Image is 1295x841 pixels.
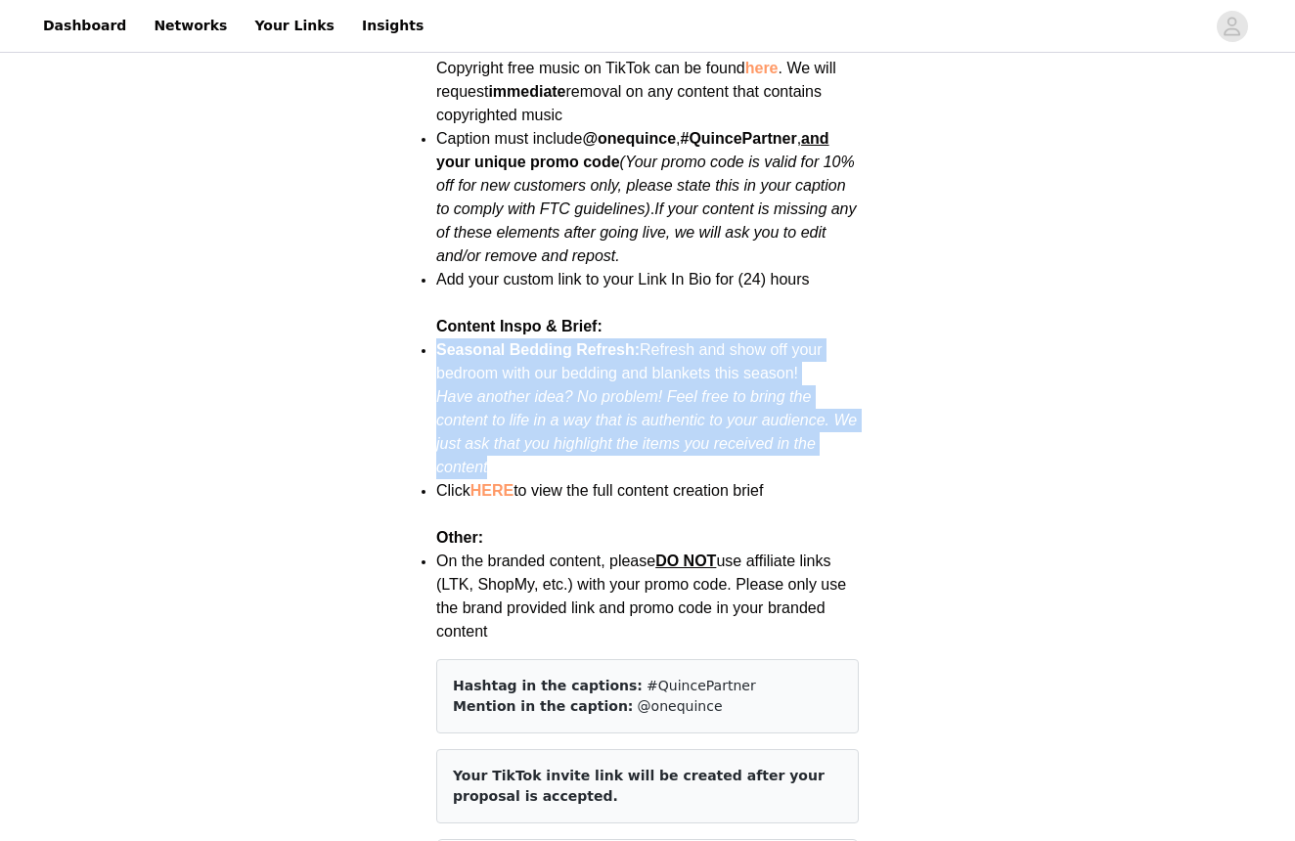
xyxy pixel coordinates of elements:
[470,482,514,499] a: HERE
[436,553,846,640] span: On the branded content, please use affiliate links (LTK, ShopMy, etc.) with your promo code. Plea...
[1223,11,1241,42] div: avatar
[647,678,756,693] span: #QuincePartner
[488,83,565,100] strong: immediate
[436,154,620,170] strong: your unique promo code
[680,130,796,147] strong: #QuincePartner
[436,271,810,288] span: Add your custom link to your Link In Bio for (24) hours
[453,698,633,714] span: Mention in the caption:
[620,154,625,170] em: (
[436,341,640,358] strong: Seasonal Bedding Refresh:
[801,130,828,147] span: and
[436,529,483,546] strong: Other:
[655,553,716,569] span: DO NOT
[453,768,825,804] span: Your TikTok invite link will be created after your proposal is accepted.
[436,341,857,475] span: Refresh and show off your bedroom with our bedding and blankets this season!
[436,200,857,264] em: If your content is missing any of these elements after going live, we will ask you to edit and/or...
[436,388,857,475] em: Have another idea? No problem! Feel free to bring the content to life in a way that is authentic ...
[243,4,346,48] a: Your Links
[436,154,855,217] em: Your promo code is valid for 10% off for new customers only, please state this in your caption to...
[745,60,779,76] a: here
[436,482,763,499] span: Click to view the full content creation brief
[638,698,723,714] span: @onequince
[436,36,836,123] span: must contain music/sounds. Copyright free music on TikTok can be found . We will request removal ...
[436,318,603,334] strong: Content Inspo & Brief:
[142,4,239,48] a: Networks
[31,4,138,48] a: Dashboard
[582,130,676,147] strong: @onequince
[350,4,435,48] a: Insights
[436,130,857,264] span: Caption must include , , .
[453,678,643,693] span: Hashtag in the captions:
